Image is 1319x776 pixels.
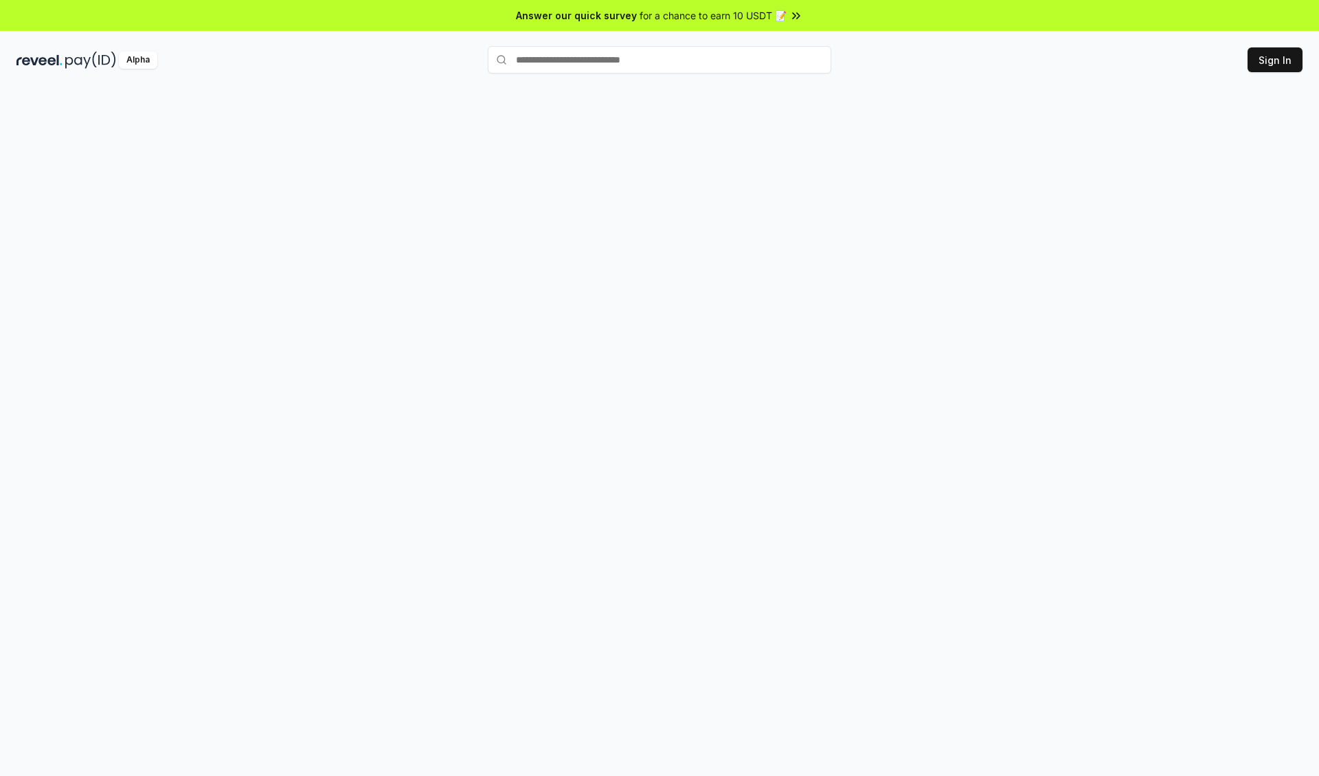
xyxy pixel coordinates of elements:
span: Answer our quick survey [516,8,637,23]
div: Alpha [119,52,157,69]
span: for a chance to earn 10 USDT 📝 [640,8,787,23]
img: reveel_dark [16,52,63,69]
img: pay_id [65,52,116,69]
button: Sign In [1248,47,1303,72]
